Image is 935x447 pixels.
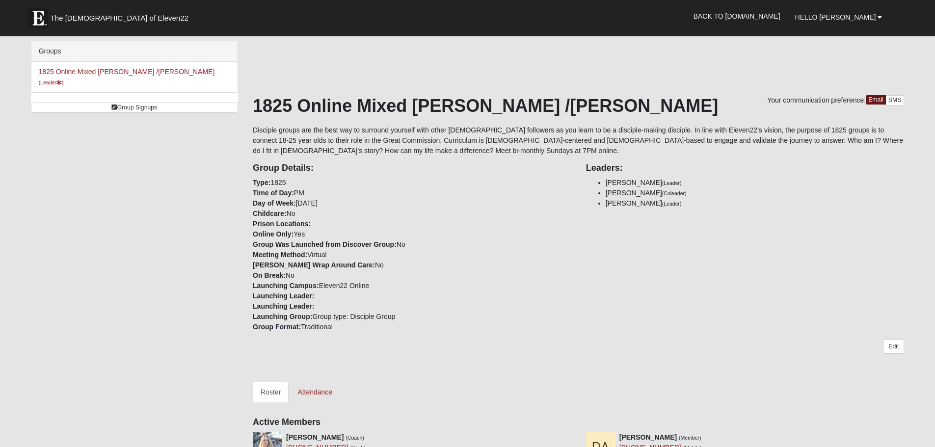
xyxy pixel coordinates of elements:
[253,382,289,402] a: Roster
[31,103,238,113] a: Group Signups
[253,240,397,248] strong: Group Was Launched from Discover Group:
[253,282,319,289] strong: Launching Campus:
[253,271,286,279] strong: On Break:
[24,3,220,28] a: The [DEMOGRAPHIC_DATA] of Eleven22
[253,199,296,207] strong: Day of Week:
[253,179,270,186] strong: Type:
[245,156,579,332] div: 1825 PM [DATE] No Yes No Virtual No No Eleven22 Online Group type: Disciple Group Traditional
[39,79,64,85] small: (Leader )
[885,95,905,105] a: SMS
[767,96,866,104] span: Your communication preference:
[253,292,314,300] strong: Launching Leader:
[686,4,788,28] a: Back to [DOMAIN_NAME]
[253,251,307,259] strong: Meeting Method:
[253,302,314,310] strong: Launching Leader:
[866,95,886,105] a: Email
[662,190,687,196] small: (Coleader)
[606,188,905,198] li: [PERSON_NAME]
[253,210,286,217] strong: Childcare:
[253,323,301,331] strong: Group Format:
[788,5,890,29] a: Hello [PERSON_NAME]
[39,68,215,86] a: 1825 Online Mixed [PERSON_NAME] /[PERSON_NAME](Leader)
[290,382,340,402] a: Attendance
[31,41,238,62] div: Groups
[28,8,48,28] img: Eleven22 logo
[253,230,294,238] strong: Online Only:
[51,13,188,23] span: The [DEMOGRAPHIC_DATA] of Eleven22
[253,313,312,320] strong: Launching Group:
[586,163,905,174] h4: Leaders:
[606,178,905,188] li: [PERSON_NAME]
[253,95,904,116] h1: 1825 Online Mixed [PERSON_NAME] /[PERSON_NAME]
[883,340,904,354] a: Edit
[606,198,905,209] li: [PERSON_NAME]
[662,180,682,186] small: (Leader)
[253,220,311,228] strong: Prison Locations:
[795,13,876,21] span: Hello [PERSON_NAME]
[253,417,904,428] h4: Active Members
[662,201,682,207] small: (Leader)
[253,163,571,174] h4: Group Details:
[253,261,375,269] strong: [PERSON_NAME] Wrap Around Care:
[253,189,294,197] strong: Time of Day:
